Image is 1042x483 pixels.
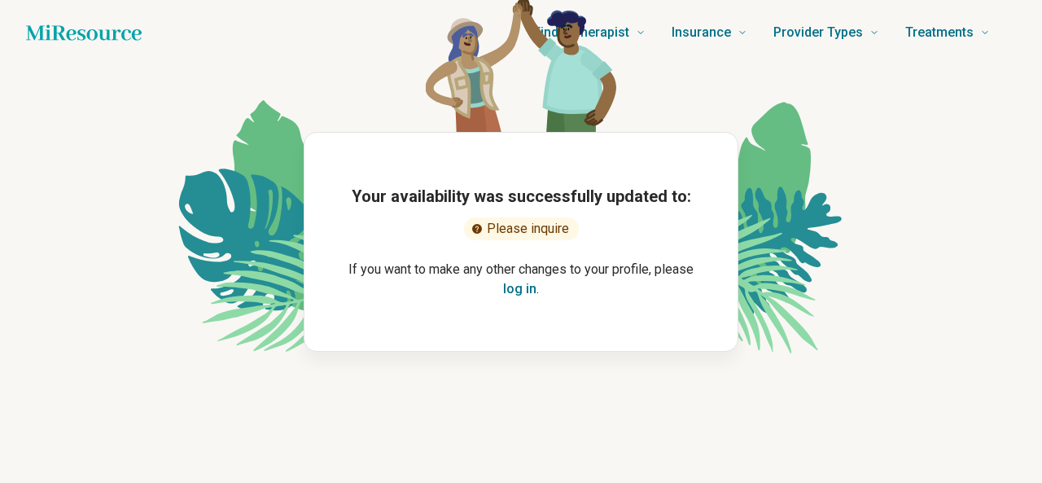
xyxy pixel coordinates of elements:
[26,16,142,49] a: Home page
[905,21,974,44] span: Treatments
[503,279,536,299] button: log in
[672,21,731,44] span: Insurance
[773,21,863,44] span: Provider Types
[464,217,579,240] div: Please inquire
[331,260,711,299] p: If you want to make any other changes to your profile, please .
[352,185,691,208] h1: Your availability was successfully updated to:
